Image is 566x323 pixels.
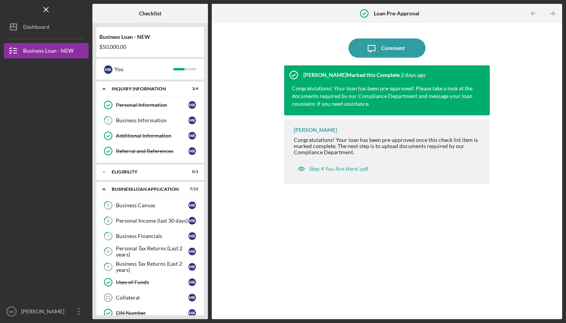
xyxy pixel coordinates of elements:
[107,203,109,208] tspan: 5
[107,118,109,123] tspan: 2
[4,304,89,319] button: MK[PERSON_NAME]
[184,170,198,174] div: 0 / 1
[188,147,196,155] div: M K
[188,309,196,317] div: M K
[348,38,425,58] button: Comment
[9,310,15,314] text: MK
[116,245,188,258] div: Personal Tax Returns (Last 2 years)
[116,261,188,273] div: Business Tax Returns (Last 2 years)
[100,228,200,244] a: 7Business FinancialsMK
[107,265,110,270] tspan: 9
[100,97,200,113] a: Personal InformationMK
[401,72,425,78] time: 2025-10-08 20:15
[188,263,196,271] div: M K
[107,234,110,239] tspan: 7
[188,248,196,255] div: M K
[188,132,196,140] div: M K
[116,133,188,139] div: Additional Information
[116,218,188,224] div: Personal Income (last 30 days)
[100,290,200,305] a: 11CollateralMK
[139,10,161,17] b: Checklist
[188,278,196,286] div: M K
[100,213,200,228] a: 6Personal Income (last 30 days)MK
[112,187,179,191] div: BUSINESS LOAN APPLICATION
[309,166,368,172] div: Step 4 You Are Here!.pdf
[292,85,474,108] div: Congratulations! Your loan has been pre-approved! Please take a look at the documents required by...
[294,137,482,155] div: Congratulations! Your loan has been pre-approved once this check list item is marked complete. Th...
[114,63,173,76] div: You
[100,198,200,213] a: 5Business CanvasMK
[116,102,188,108] div: Personal Information
[116,279,188,285] div: Uses of Funds
[4,43,89,58] button: Business Loan - NEW
[116,233,188,239] div: Business Financials
[188,117,196,124] div: M K
[100,275,200,290] a: Uses of FundsMK
[107,218,110,223] tspan: 6
[381,38,405,58] div: Comment
[100,259,200,275] a: 9Business Tax Returns (Last 2 years)MK
[188,294,196,301] div: M K
[23,43,74,60] div: Business Loan - NEW
[99,44,201,50] div: $50,000.00
[116,202,188,208] div: Business Canvas
[100,305,200,321] a: EIN NumberMK
[188,201,196,209] div: M K
[100,143,200,159] a: Referral and ReferencesMK
[116,117,188,123] div: Business Information
[112,87,179,91] div: INQUIRY INFORMATION
[105,295,110,300] tspan: 11
[303,72,400,78] div: [PERSON_NAME] Marked this Complete
[294,127,337,133] div: [PERSON_NAME]
[374,10,419,17] b: Loan Pre-Approval
[104,65,112,74] div: M K
[100,244,200,259] a: 8Personal Tax Returns (Last 2 years)MK
[184,87,198,91] div: 3 / 4
[188,232,196,240] div: M K
[100,128,200,143] a: Additional InformationMK
[4,19,89,35] button: Dashboard
[184,187,198,191] div: 7 / 15
[188,101,196,109] div: M K
[294,161,372,176] button: Step 4 You Are Here!.pdf
[107,249,109,254] tspan: 8
[19,304,69,321] div: [PERSON_NAME]
[116,295,188,301] div: Collateral
[116,310,188,316] div: EIN Number
[188,217,196,225] div: M K
[112,170,179,174] div: ELIGIBILITY
[100,113,200,128] a: 2Business InformationMK
[99,34,201,40] div: Business Loan - NEW
[116,148,188,154] div: Referral and References
[23,19,49,37] div: Dashboard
